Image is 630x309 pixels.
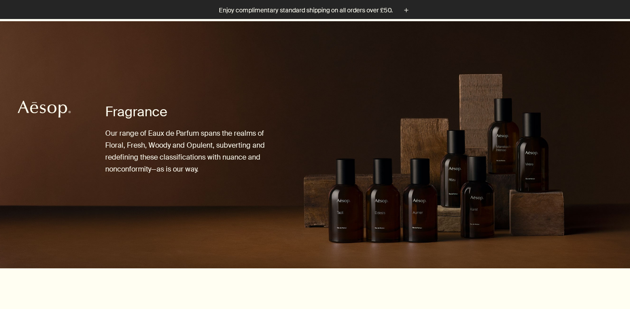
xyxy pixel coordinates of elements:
p: Enjoy complimentary standard shipping on all orders over £50. [219,6,393,15]
h1: Fragrance [105,103,280,121]
p: Our range of Eaux de Parfum spans the realms of Floral, Fresh, Woody and Opulent, subverting and ... [105,127,280,175]
a: Aesop [15,98,73,122]
svg: Aesop [18,100,71,118]
button: Enjoy complimentary standard shipping on all orders over £50. [219,5,411,15]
